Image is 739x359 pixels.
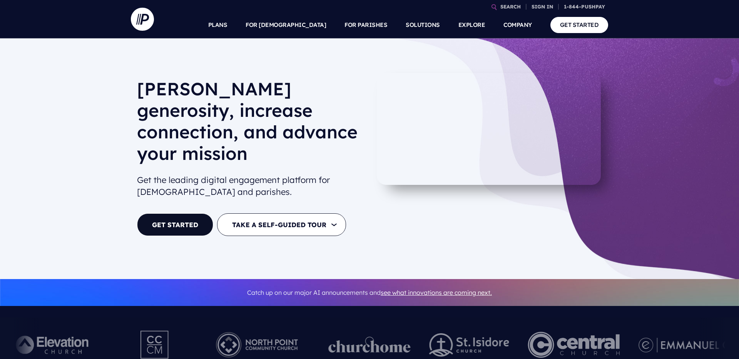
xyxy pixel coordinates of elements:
[137,171,363,201] h2: Get the leading digital engagement platform for [DEMOGRAPHIC_DATA] and parishes.
[246,12,326,38] a: FOR [DEMOGRAPHIC_DATA]
[503,12,532,38] a: COMPANY
[429,333,509,357] img: pp_logos_2
[137,284,602,301] p: Catch up on our major AI announcements and
[217,213,346,236] button: TAKE A SELF-GUIDED TOUR
[344,12,387,38] a: FOR PARISHES
[381,289,492,296] a: see what innovations are coming next.
[406,12,440,38] a: SOLUTIONS
[458,12,485,38] a: EXPLORE
[137,213,213,236] a: GET STARTED
[208,12,227,38] a: PLANS
[137,78,363,170] h1: [PERSON_NAME] generosity, increase connection, and advance your mission
[328,337,411,353] img: pp_logos_1
[550,17,609,33] a: GET STARTED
